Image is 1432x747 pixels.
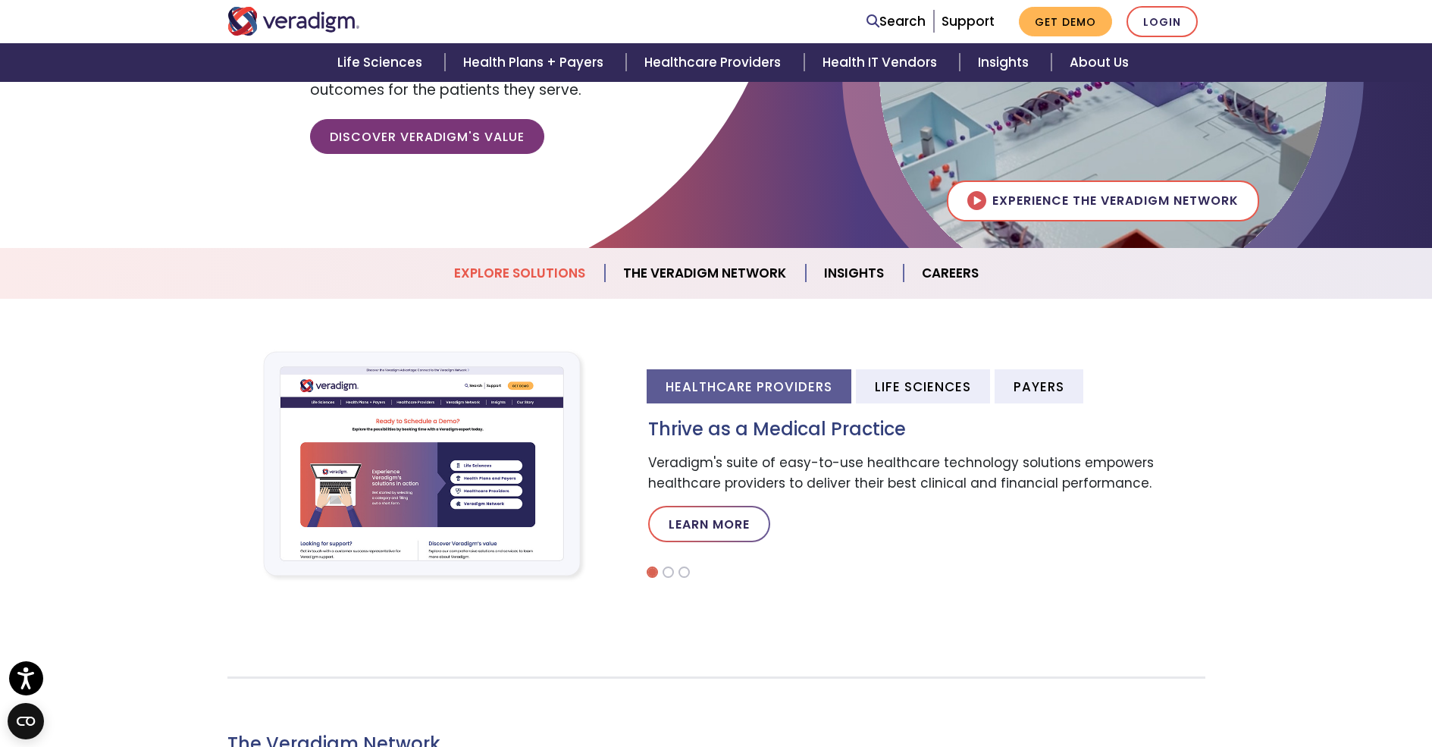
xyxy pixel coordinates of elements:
[804,43,960,82] a: Health IT Vendors
[960,43,1051,82] a: Insights
[445,43,626,82] a: Health Plans + Payers
[866,11,926,32] a: Search
[647,369,851,403] li: Healthcare Providers
[648,506,770,542] a: Learn More
[648,453,1205,494] p: Veradigm's suite of easy-to-use healthcare technology solutions empowers healthcare providers to ...
[904,254,997,293] a: Careers
[1051,43,1147,82] a: About Us
[995,369,1083,403] li: Payers
[319,43,445,82] a: Life Sciences
[605,254,806,293] a: The Veradigm Network
[1126,6,1198,37] a: Login
[856,369,990,403] li: Life Sciences
[648,419,1205,441] h3: Thrive as a Medical Practice
[436,254,605,293] a: Explore Solutions
[942,12,995,30] a: Support
[1141,638,1414,729] iframe: Drift Chat Widget
[626,43,804,82] a: Healthcare Providers
[1019,7,1112,36] a: Get Demo
[310,119,544,154] a: Discover Veradigm's Value
[227,7,360,36] img: Veradigm logo
[8,703,44,739] button: Open CMP widget
[806,254,904,293] a: Insights
[310,36,700,100] span: Empowering our clients with trusted data, insights, and solutions to help reduce costs and improv...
